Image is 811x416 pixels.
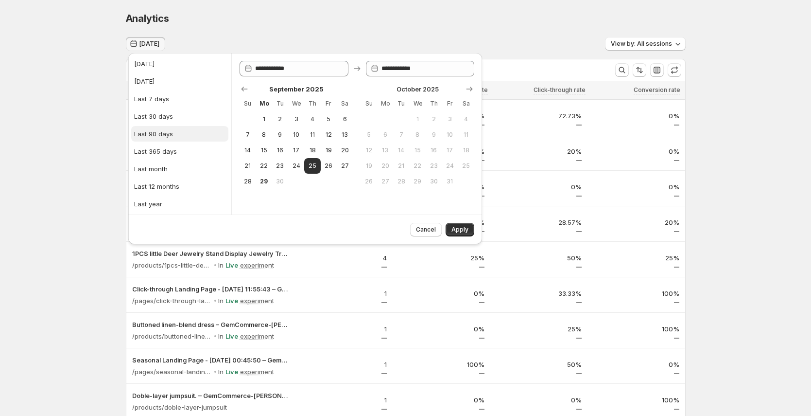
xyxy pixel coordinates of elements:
p: 20% [496,146,582,156]
span: 22 [259,162,268,170]
span: 7 [243,131,252,139]
button: Sunday September 14 2025 [240,143,256,158]
span: Tu [397,100,405,108]
span: 10 [292,131,300,139]
button: Sunday October 5 2025 [361,127,377,143]
button: Last 365 days [131,144,228,159]
span: Sa [462,100,470,108]
button: Start of range Thursday September 25 2025 [304,158,320,174]
span: Su [365,100,373,108]
button: Tuesday September 30 2025 [272,174,288,189]
span: Cancel [416,226,436,234]
button: Friday October 10 2025 [442,127,458,143]
span: 7 [397,131,405,139]
button: Sunday September 28 2025 [240,174,256,189]
span: 19 [325,146,333,154]
button: Last year [131,196,228,212]
th: Monday [377,96,393,111]
span: 9 [430,131,438,139]
p: /pages/click-through-landing-page-may-2-11-55-43 [132,296,212,306]
button: Today Monday September 29 2025 [256,174,272,189]
th: Wednesday [288,96,304,111]
p: Live [225,367,238,377]
th: Tuesday [393,96,409,111]
p: In [218,331,224,341]
button: View by: All sessions [605,37,686,51]
span: 6 [381,131,389,139]
span: Conversion rate [634,86,680,94]
button: Wednesday October 8 2025 [410,127,426,143]
button: Monday October 20 2025 [377,158,393,174]
button: [DATE] [131,73,228,89]
p: 0% [593,182,679,192]
button: Tuesday October 28 2025 [393,174,409,189]
button: Saturday September 20 2025 [337,143,353,158]
button: Doble-layer jumpsuit. – GemCommerce-[PERSON_NAME]-stg [132,391,290,400]
span: 11 [462,131,470,139]
div: Last 365 days [134,146,177,156]
button: Sunday September 7 2025 [240,127,256,143]
button: Seasonal Landing Page - [DATE] 00:45:50 – GemCommerce-[PERSON_NAME]-stg [132,355,290,365]
button: Monday September 15 2025 [256,143,272,158]
button: Buttoned linen-blend dress – GemCommerce-[PERSON_NAME]-stg [132,320,290,329]
button: Click-through Landing Page - [DATE] 11:55:43 – GemCommerce-[PERSON_NAME]-stg [132,284,290,294]
button: Show next month, November 2025 [463,82,476,96]
button: Saturday October 4 2025 [458,111,474,127]
button: Thursday September 18 2025 [304,143,320,158]
span: 16 [276,146,284,154]
p: Live [225,260,238,270]
span: 5 [365,131,373,139]
p: In [218,260,224,270]
span: 19 [365,162,373,170]
th: Tuesday [272,96,288,111]
div: Last 30 days [134,111,173,121]
span: 23 [430,162,438,170]
button: Tuesday September 9 2025 [272,127,288,143]
button: Wednesday September 17 2025 [288,143,304,158]
p: experiment [240,296,274,306]
button: Last 7 days [131,91,228,107]
span: Fr [325,100,333,108]
p: 50% [496,253,582,263]
div: Last 90 days [134,129,173,139]
span: [DATE] [139,40,159,48]
p: 0% [496,182,582,192]
button: Tuesday October 21 2025 [393,158,409,174]
span: 6 [341,115,349,123]
button: Saturday September 6 2025 [337,111,353,127]
span: 15 [414,146,422,154]
button: Search and filter results [615,63,629,77]
p: 50% [496,360,582,369]
p: 100% [398,360,484,369]
button: Thursday October 2 2025 [426,111,442,127]
button: 1PCS little Deer Jewelry Stand Display Jewelry Tray Tree Earring Holde – GemCommerce-[PERSON_NAME... [132,249,290,258]
button: Thursday October 30 2025 [426,174,442,189]
span: Mo [381,100,389,108]
button: Monday September 1 2025 [256,111,272,127]
span: 28 [243,178,252,185]
p: 1 [301,324,387,334]
span: 12 [325,131,333,139]
div: Last 7 days [134,94,169,104]
span: We [414,100,422,108]
span: 3 [446,115,454,123]
button: Friday September 5 2025 [321,111,337,127]
button: Last month [131,161,228,177]
p: 0% [496,395,582,405]
span: 14 [243,146,252,154]
span: 21 [243,162,252,170]
span: Sa [341,100,349,108]
button: Sunday October 19 2025 [361,158,377,174]
p: /products/doble-layer-jumpsuit [132,402,227,412]
span: 18 [308,146,316,154]
p: 0% [398,395,484,405]
span: 23 [276,162,284,170]
span: 14 [397,146,405,154]
span: 4 [462,115,470,123]
span: 16 [430,146,438,154]
button: Monday October 6 2025 [377,127,393,143]
button: Thursday October 9 2025 [426,127,442,143]
span: 24 [446,162,454,170]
